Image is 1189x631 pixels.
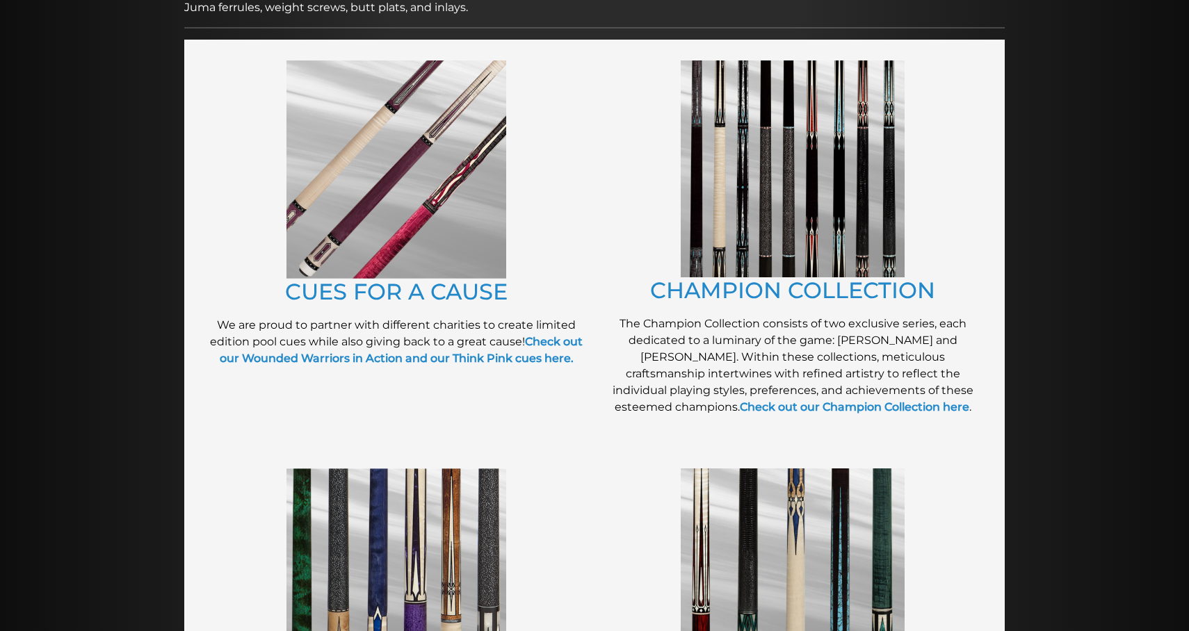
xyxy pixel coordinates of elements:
p: The Champion Collection consists of two exclusive series, each dedicated to a luminary of the gam... [601,315,984,416]
a: Check out our Wounded Warriors in Action and our Think Pink cues here. [220,335,583,365]
p: We are proud to partner with different charities to create limited edition pool cues while also g... [205,317,588,367]
a: Check out our Champion Collection here [740,400,969,413]
a: CHAMPION COLLECTION [650,277,935,304]
a: CUES FOR A CAUSE [285,278,508,305]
